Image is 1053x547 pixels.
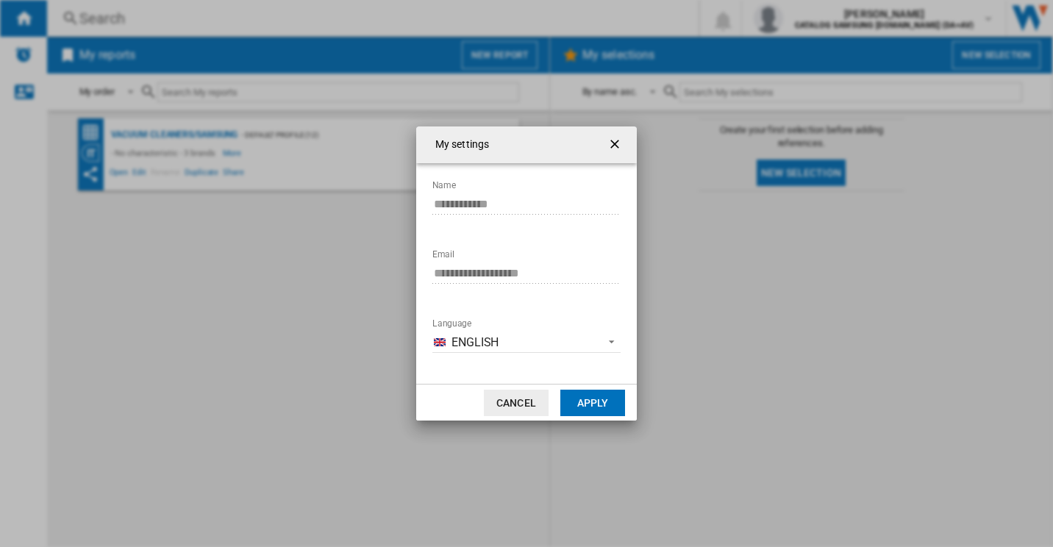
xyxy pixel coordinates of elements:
[484,390,549,416] button: Cancel
[607,137,625,154] ng-md-icon: getI18NText('BUTTONS.CLOSE_DIALOG')
[428,137,489,152] h4: My settings
[560,390,625,416] button: Apply
[451,335,596,351] span: English
[432,331,621,353] md-select: Language: English
[602,130,631,160] button: getI18NText('BUTTONS.CLOSE_DIALOG')
[434,338,446,346] img: en_GB.png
